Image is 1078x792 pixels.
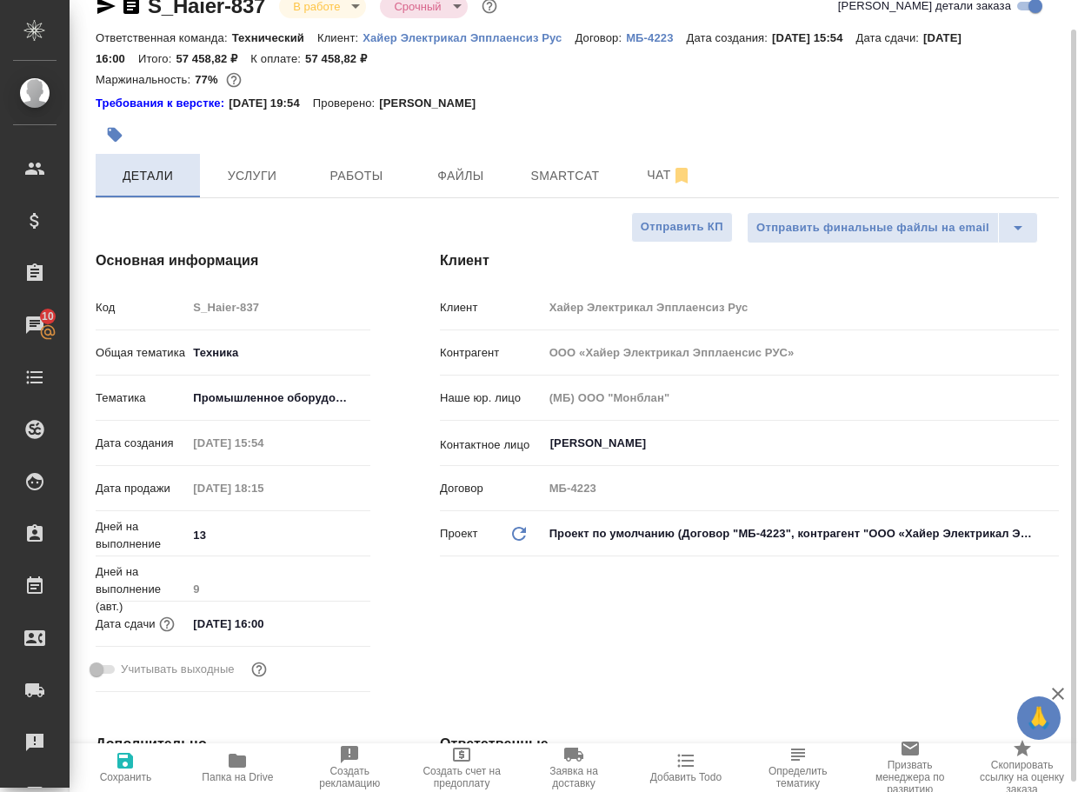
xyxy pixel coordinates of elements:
[187,295,370,320] input: Пустое поле
[440,389,543,407] p: Наше юр. лицо
[628,164,711,186] span: Чат
[182,743,294,792] button: Папка на Drive
[440,734,1059,755] h4: Ответственные
[229,95,313,112] p: [DATE] 19:54
[187,383,370,413] div: Промышленное оборудование
[440,525,478,542] p: Проект
[187,522,370,548] input: ✎ Введи что-нибудь
[419,165,502,187] span: Файлы
[416,765,508,789] span: Создать счет на предоплату
[187,476,339,501] input: Пустое поле
[440,436,543,454] p: Контактное лицо
[406,743,518,792] button: Создать счет на предоплату
[523,165,607,187] span: Smartcat
[96,299,187,316] p: Код
[187,611,339,636] input: ✎ Введи что-нибудь
[1024,700,1054,736] span: 🙏
[96,563,187,616] p: Дней на выполнение (авт.)
[742,743,854,792] button: Определить тематику
[440,344,543,362] p: Контрагент
[752,765,843,789] span: Определить тематику
[1017,696,1061,740] button: 🙏
[1049,442,1053,445] button: Open
[671,165,692,186] svg: Отписаться
[248,658,270,681] button: Выбери, если сб и вс нужно считать рабочими днями для выполнения заказа.
[543,385,1059,410] input: Пустое поле
[631,212,733,243] button: Отправить КП
[575,31,626,44] p: Договор:
[543,340,1059,365] input: Пустое поле
[856,31,923,44] p: Дата сдачи:
[747,212,999,243] button: Отправить финальные файлы на email
[195,73,222,86] p: 77%
[187,338,370,368] div: Техника
[304,765,396,789] span: Создать рекламацию
[687,31,772,44] p: Дата создания:
[363,30,575,44] a: Хайер Электрикал Эпплаенсиз Рус
[202,771,273,783] span: Папка на Drive
[223,69,245,91] button: 10966.40 RUB;
[96,518,187,553] p: Дней на выполнение
[106,165,190,187] span: Детали
[379,95,489,112] p: [PERSON_NAME]
[96,616,156,633] p: Дата сдачи
[543,295,1059,320] input: Пустое поле
[96,250,370,271] h4: Основная информация
[543,519,1059,549] div: Проект по умолчанию (Договор "МБ-4223", контрагент "ООО «Хайер Электрикал Эпплаенсис РУС»")
[121,661,235,678] span: Учитывать выходные
[772,31,856,44] p: [DATE] 15:54
[440,480,543,497] p: Договор
[641,217,723,237] span: Отправить КП
[210,165,294,187] span: Услуги
[315,165,398,187] span: Работы
[756,218,989,238] span: Отправить финальные файлы на email
[854,743,966,792] button: Призвать менеджера по развитию
[96,389,187,407] p: Тематика
[518,743,630,792] button: Заявка на доставку
[100,771,152,783] span: Сохранить
[96,734,370,755] h4: Дополнительно
[96,344,187,362] p: Общая тематика
[650,771,722,783] span: Добавить Todo
[138,52,176,65] p: Итого:
[440,299,543,316] p: Клиент
[96,73,195,86] p: Маржинальность:
[966,743,1078,792] button: Скопировать ссылку на оценку заказа
[4,303,65,347] a: 10
[305,52,380,65] p: 57 458,82 ₽
[747,212,1038,243] div: split button
[96,480,187,497] p: Дата продажи
[70,743,182,792] button: Сохранить
[317,31,363,44] p: Клиент:
[96,435,187,452] p: Дата создания
[156,613,178,636] button: Если добавить услуги и заполнить их объемом, то дата рассчитается автоматически
[629,743,742,792] button: Добавить Todo
[187,576,370,602] input: Пустое поле
[294,743,406,792] button: Создать рекламацию
[543,476,1059,501] input: Пустое поле
[440,250,1059,271] h4: Клиент
[529,765,620,789] span: Заявка на доставку
[626,31,686,44] p: МБ-4223
[31,308,64,325] span: 10
[96,116,134,154] button: Добавить тэг
[250,52,305,65] p: К оплате:
[313,95,380,112] p: Проверено:
[363,31,575,44] p: Хайер Электрикал Эпплаенсиз Рус
[96,31,232,44] p: Ответственная команда:
[96,95,229,112] a: Требования к верстке:
[232,31,317,44] p: Технический
[187,430,339,456] input: Пустое поле
[176,52,250,65] p: 57 458,82 ₽
[626,30,686,44] a: МБ-4223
